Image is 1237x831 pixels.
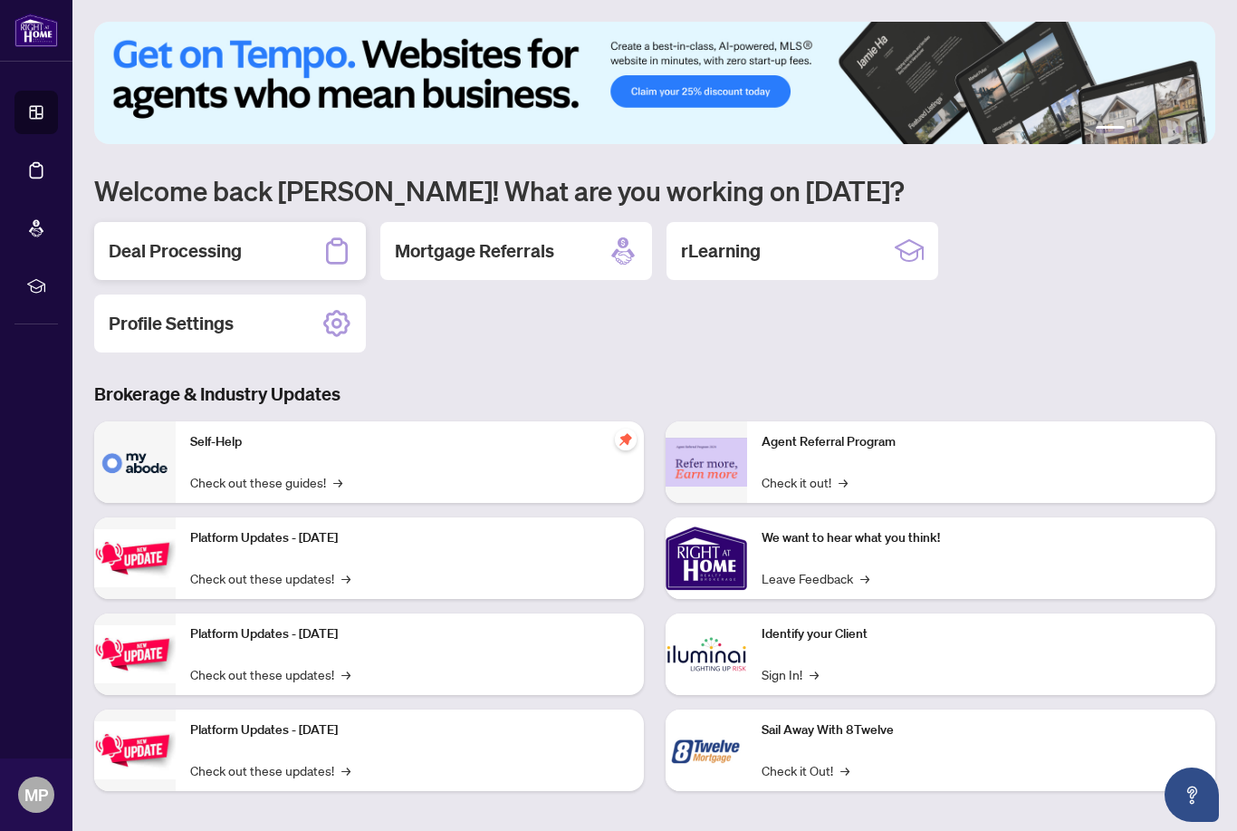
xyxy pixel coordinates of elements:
a: Check it out!→ [762,472,848,492]
a: Leave Feedback→ [762,568,869,588]
p: Agent Referral Program [762,432,1201,452]
p: Platform Updates - [DATE] [190,624,629,644]
button: 3 [1146,126,1154,133]
p: Platform Updates - [DATE] [190,720,629,740]
span: MP [24,782,48,807]
img: Slide 0 [94,22,1215,144]
button: 6 [1190,126,1197,133]
p: We want to hear what you think! [762,528,1201,548]
button: 2 [1132,126,1139,133]
span: → [840,760,849,780]
img: Self-Help [94,421,176,503]
img: Agent Referral Program [666,438,747,488]
button: 1 [1096,126,1125,133]
span: → [341,568,350,588]
p: Platform Updates - [DATE] [190,528,629,548]
a: Check out these guides!→ [190,472,342,492]
span: pushpin [615,429,637,450]
span: → [810,664,819,684]
a: Check out these updates!→ [190,664,350,684]
span: → [860,568,869,588]
span: → [341,664,350,684]
img: Sail Away With 8Twelve [666,710,747,791]
span: → [839,472,848,492]
h3: Brokerage & Industry Updates [94,382,1215,407]
a: Check it Out!→ [762,760,849,780]
h2: Profile Settings [109,311,234,336]
a: Sign In!→ [762,664,819,684]
button: 4 [1161,126,1168,133]
button: Open asap [1165,768,1219,822]
a: Check out these updates!→ [190,568,350,588]
h1: Welcome back [PERSON_NAME]! What are you working on [DATE]? [94,173,1215,208]
h2: Deal Processing [109,238,242,264]
h2: rLearning [681,238,761,264]
button: 5 [1175,126,1183,133]
img: Platform Updates - July 21, 2025 [94,529,176,586]
p: Self-Help [190,432,629,452]
span: → [333,472,342,492]
a: Check out these updates!→ [190,760,350,780]
img: Platform Updates - June 23, 2025 [94,721,176,778]
img: Platform Updates - July 8, 2025 [94,625,176,682]
img: Identify your Client [666,614,747,695]
p: Identify your Client [762,624,1201,644]
img: logo [14,14,58,47]
p: Sail Away With 8Twelve [762,720,1201,740]
h2: Mortgage Referrals [395,238,554,264]
span: → [341,760,350,780]
img: We want to hear what you think! [666,517,747,599]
